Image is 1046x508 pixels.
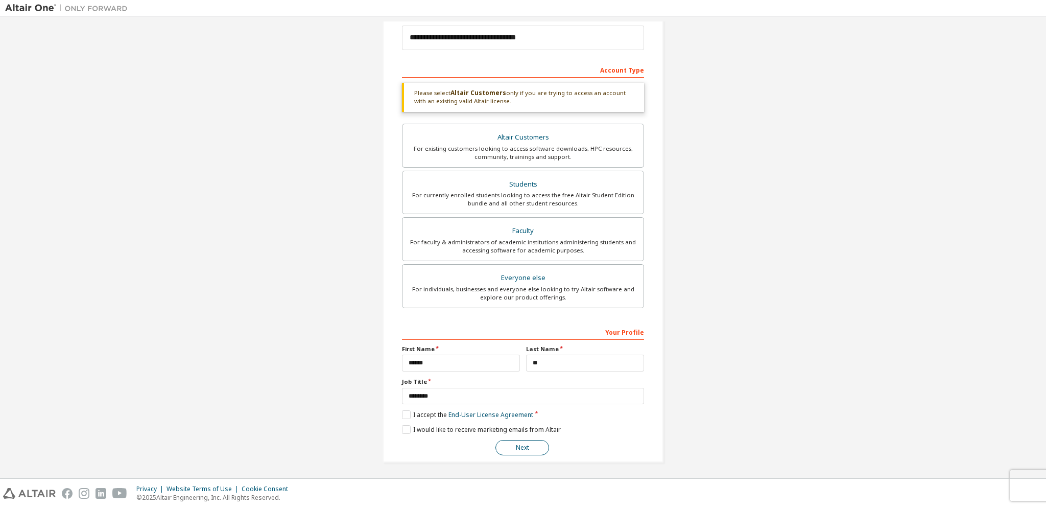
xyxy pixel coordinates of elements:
[402,425,561,434] label: I would like to receive marketing emails from Altair
[5,3,133,13] img: Altair One
[495,440,549,455] button: Next
[112,488,127,499] img: youtube.svg
[62,488,73,499] img: facebook.svg
[409,177,637,192] div: Students
[136,485,167,493] div: Privacy
[409,224,637,238] div: Faculty
[526,345,644,353] label: Last Name
[96,488,106,499] img: linkedin.svg
[409,271,637,285] div: Everyone else
[402,345,520,353] label: First Name
[409,191,637,207] div: For currently enrolled students looking to access the free Altair Student Edition bundle and all ...
[242,485,294,493] div: Cookie Consent
[3,488,56,499] img: altair_logo.svg
[409,130,637,145] div: Altair Customers
[402,61,644,78] div: Account Type
[402,83,644,112] div: Please select only if you are trying to access an account with an existing valid Altair license.
[448,410,533,419] a: End-User License Agreement
[402,410,533,419] label: I accept the
[79,488,89,499] img: instagram.svg
[402,378,644,386] label: Job Title
[409,145,637,161] div: For existing customers looking to access software downloads, HPC resources, community, trainings ...
[409,238,637,255] div: For faculty & administrators of academic institutions administering students and accessing softwa...
[409,285,637,302] div: For individuals, businesses and everyone else looking to try Altair software and explore our prod...
[402,324,644,340] div: Your Profile
[450,88,506,97] b: Altair Customers
[136,493,294,502] p: © 2025 Altair Engineering, Inc. All Rights Reserved.
[167,485,242,493] div: Website Terms of Use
